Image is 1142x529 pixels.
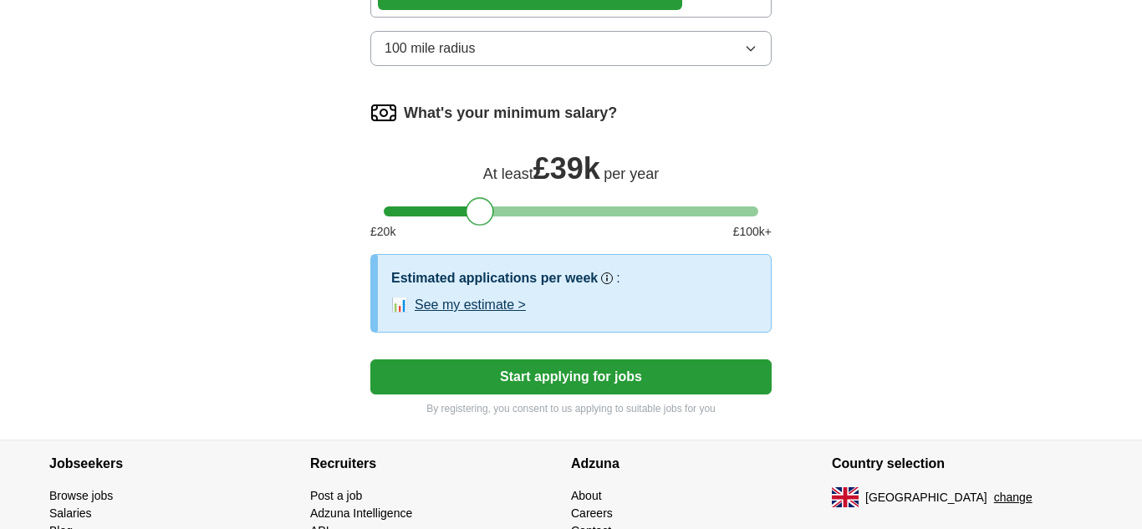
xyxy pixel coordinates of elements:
[571,506,613,520] a: Careers
[865,489,987,506] span: [GEOGRAPHIC_DATA]
[415,295,526,315] button: See my estimate >
[391,268,598,288] h3: Estimated applications per week
[49,489,113,502] a: Browse jobs
[370,359,772,394] button: Start applying for jobs
[832,440,1093,487] h4: Country selection
[994,489,1032,506] button: change
[370,401,772,416] p: By registering, you consent to us applying to suitable jobs for you
[533,151,600,186] span: £ 39k
[483,165,533,182] span: At least
[604,165,659,182] span: per year
[832,487,859,507] img: UK flag
[370,223,395,241] span: £ 20 k
[391,295,408,315] span: 📊
[404,102,617,125] label: What's your minimum salary?
[370,99,397,126] img: salary.png
[616,268,619,288] h3: :
[571,489,602,502] a: About
[49,506,92,520] a: Salaries
[310,506,412,520] a: Adzuna Intelligence
[385,38,476,58] span: 100 mile radius
[310,489,362,502] a: Post a job
[370,31,772,66] button: 100 mile radius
